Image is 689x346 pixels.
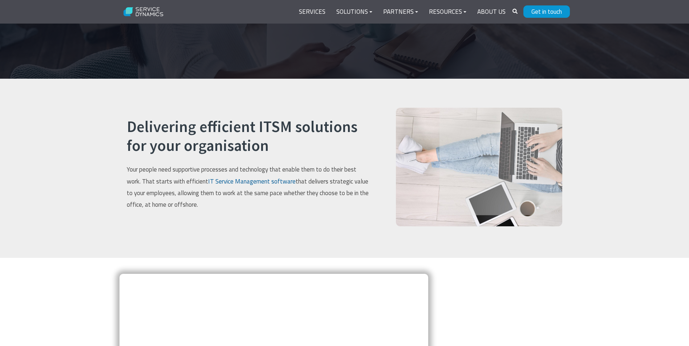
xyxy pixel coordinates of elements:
a: About Us [472,3,511,21]
img: IT-Service-Management at work - or home [396,108,562,226]
a: Resources [423,3,472,21]
div: Navigation Menu [293,3,511,21]
a: Partners [378,3,423,21]
a: Get in touch [523,5,570,18]
img: Service Dynamics Logo - White [119,3,168,21]
h2: Delivering efficient ITSM solutions for your organisation [127,118,370,155]
p: Your people need supportive processes and technology that enable them to do their best work. That... [127,164,370,210]
a: Services [293,3,331,21]
a: IT Service Management software [208,177,296,186]
a: Solutions [331,3,378,21]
